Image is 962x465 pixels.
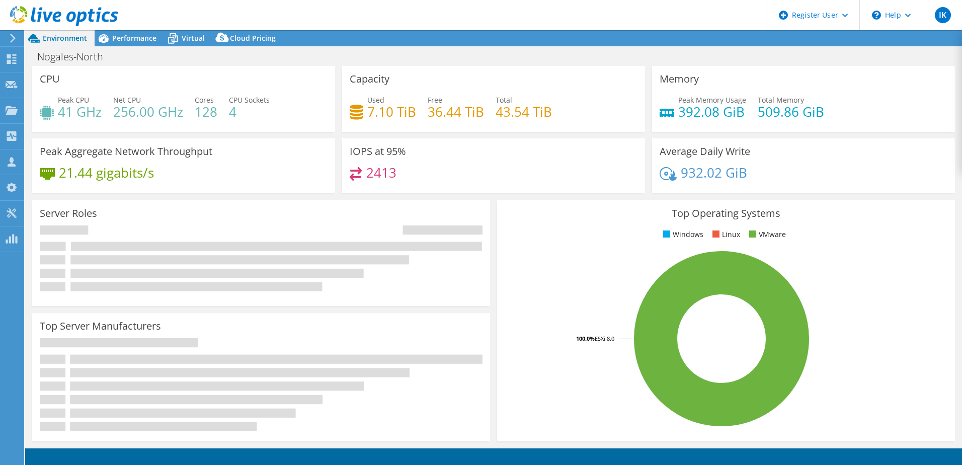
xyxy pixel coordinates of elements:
h1: Nogales-North [33,51,119,62]
h3: Memory [660,73,699,85]
h4: 21.44 gigabits/s [59,167,154,178]
h4: 509.86 GiB [758,106,824,117]
span: Free [428,95,442,105]
li: Windows [661,229,703,240]
h3: Top Server Manufacturers [40,321,161,332]
h4: 43.54 TiB [496,106,552,117]
span: Total [496,95,512,105]
span: Cloud Pricing [230,33,276,43]
span: Net CPU [113,95,141,105]
span: Cores [195,95,214,105]
span: Peak CPU [58,95,89,105]
span: Used [367,95,384,105]
h4: 392.08 GiB [678,106,746,117]
h4: 36.44 TiB [428,106,484,117]
h4: 2413 [366,167,396,178]
h4: 7.10 TiB [367,106,416,117]
h4: 41 GHz [58,106,102,117]
tspan: ESXi 8.0 [595,335,614,342]
h4: 932.02 GiB [681,167,747,178]
li: VMware [747,229,786,240]
span: IK [935,7,951,23]
tspan: 100.0% [576,335,595,342]
span: Environment [43,33,87,43]
h3: IOPS at 95% [350,146,406,157]
svg: \n [872,11,881,20]
span: Peak Memory Usage [678,95,746,105]
span: Total Memory [758,95,804,105]
h3: CPU [40,73,60,85]
span: Virtual [182,33,205,43]
li: Linux [710,229,740,240]
h3: Average Daily Write [660,146,750,157]
span: Performance [112,33,156,43]
h4: 4 [229,106,270,117]
h3: Top Operating Systems [505,208,947,219]
h4: 256.00 GHz [113,106,183,117]
span: CPU Sockets [229,95,270,105]
h3: Server Roles [40,208,97,219]
h3: Capacity [350,73,389,85]
h3: Peak Aggregate Network Throughput [40,146,212,157]
h4: 128 [195,106,217,117]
